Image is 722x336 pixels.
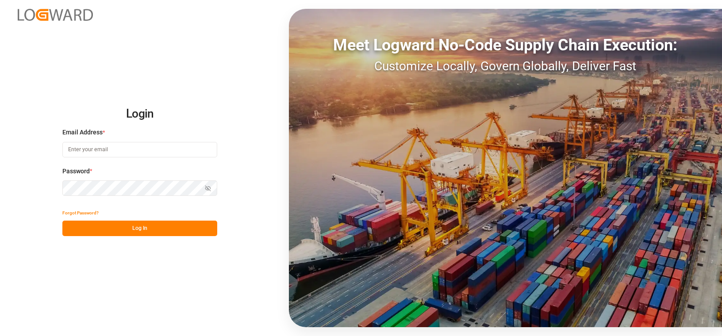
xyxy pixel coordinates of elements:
[62,142,217,157] input: Enter your email
[62,128,103,137] span: Email Address
[62,100,217,128] h2: Login
[18,9,93,21] img: Logward_new_orange.png
[62,167,90,176] span: Password
[62,221,217,236] button: Log In
[289,57,722,76] div: Customize Locally, Govern Globally, Deliver Fast
[62,205,99,221] button: Forgot Password?
[289,33,722,57] div: Meet Logward No-Code Supply Chain Execution:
